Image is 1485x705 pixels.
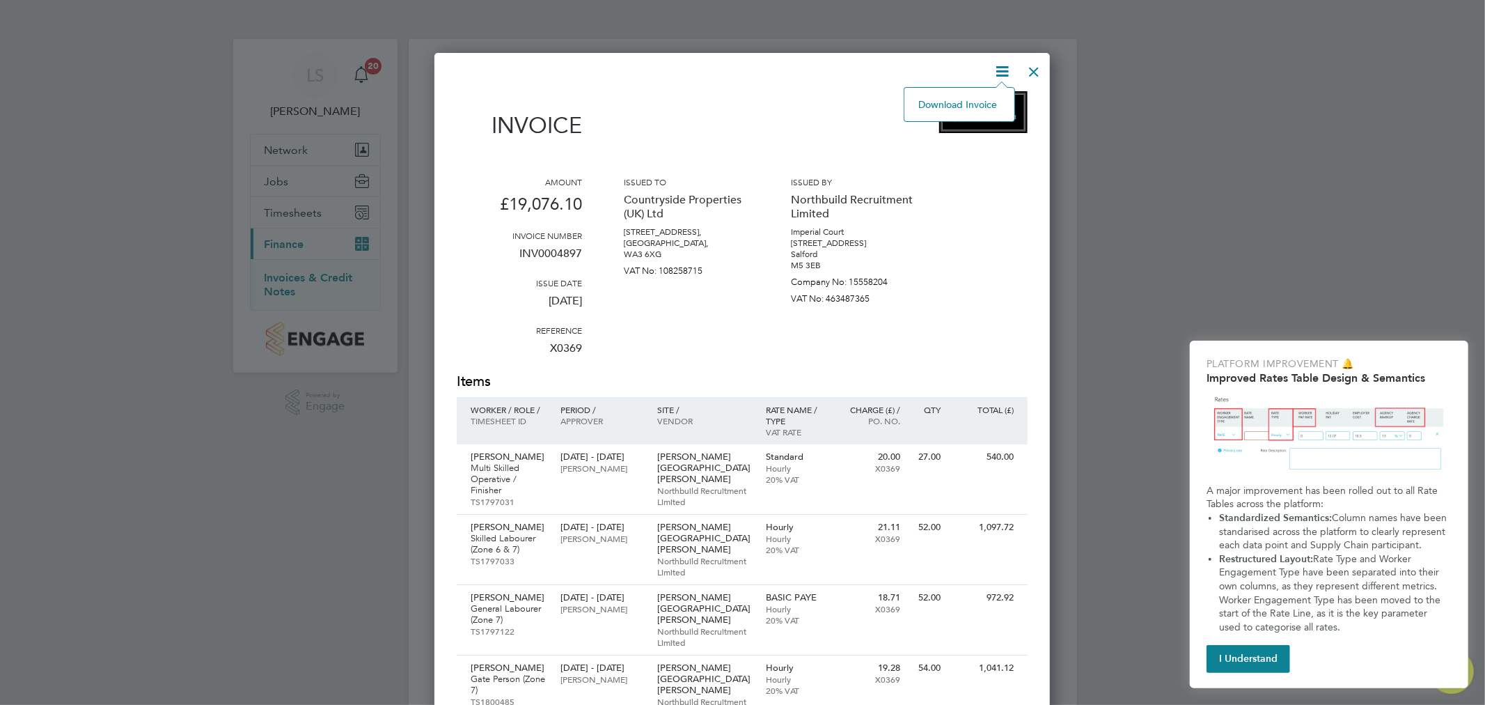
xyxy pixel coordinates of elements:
p: BASIC PAYE [766,592,826,603]
p: 1,097.72 [954,522,1014,533]
p: X0369 [840,674,901,685]
p: [PERSON_NAME][GEOGRAPHIC_DATA][PERSON_NAME] [658,451,753,485]
p: Worker / Role / [471,404,547,415]
p: [PERSON_NAME] [560,674,643,685]
h2: Items [457,372,1028,392]
p: 52.00 [915,522,941,533]
p: X0369 [840,603,901,614]
p: General Labourer (Zone 7) [471,603,547,626]
button: I Understand [1207,645,1290,673]
p: X0369 [840,533,901,544]
h2: Improved Rates Table Design & Semantics [1207,371,1452,385]
p: [DATE] - [DATE] [560,592,643,603]
img: Updated Rates Table Design & Semantics [1207,390,1452,479]
p: [PERSON_NAME] [560,463,643,474]
p: TS1797031 [471,496,547,507]
p: Approver [560,415,643,426]
p: Multi Skilled Operative / Finisher [471,463,547,496]
p: 540.00 [954,451,1014,463]
h3: Reference [457,325,582,336]
p: 972.92 [954,592,1014,603]
p: 20% VAT [766,685,826,696]
span: Rate Type and Worker Engagement Type have been separated into their own columns, as they represen... [1219,553,1443,633]
p: VAT No: 463487365 [791,288,916,304]
p: Northbuild Recruitment Limited [658,626,753,648]
p: WA3 6XG [624,249,749,260]
p: Site / [658,404,753,415]
p: INV0004897 [457,241,582,277]
p: [STREET_ADDRESS], [624,226,749,238]
h3: Issue date [457,277,582,288]
p: X0369 [840,463,901,474]
p: [DATE] - [DATE] [560,522,643,533]
p: Timesheet ID [471,415,547,426]
p: Northbuild Recruitment Limited [658,485,753,507]
p: Hourly [766,522,826,533]
p: Po. No. [840,415,901,426]
strong: Restructured Layout: [1219,553,1313,565]
p: Rate name / type [766,404,826,426]
p: [PERSON_NAME] [471,592,547,603]
p: Northbuild Recruitment Limited [658,555,753,578]
p: 20.00 [840,451,901,463]
p: Countryside Properties (UK) Ltd [624,187,749,226]
h3: Issued to [624,176,749,187]
p: 18.71 [840,592,901,603]
p: [DATE] [457,288,582,325]
h1: Invoice [457,112,582,139]
p: [PERSON_NAME] [471,522,547,533]
p: Skilled Labourer (Zone 6 & 7) [471,533,547,555]
p: [PERSON_NAME] [560,603,643,614]
p: [PERSON_NAME][GEOGRAPHIC_DATA][PERSON_NAME] [658,663,753,696]
li: Download Invoice [911,95,1007,114]
p: Imperial Court [791,226,916,238]
p: Period / [560,404,643,415]
p: X0369 [457,336,582,372]
p: 20% VAT [766,544,826,555]
p: [DATE] - [DATE] [560,663,643,674]
p: [STREET_ADDRESS] [791,238,916,249]
p: TS1797122 [471,626,547,637]
p: Hourly [766,663,826,674]
p: VAT No: 108258715 [624,260,749,277]
p: 1,041.12 [954,663,1014,674]
p: Platform Improvement 🔔 [1207,357,1452,371]
p: Hourly [766,603,826,614]
p: Total (£) [954,404,1014,415]
p: M5 3EB [791,260,916,271]
p: Charge (£) / [840,404,901,415]
p: Hourly [766,533,826,544]
p: Vendor [658,415,753,426]
p: Northbuild Recruitment Limited [791,187,916,226]
p: [PERSON_NAME][GEOGRAPHIC_DATA][PERSON_NAME] [658,592,753,626]
p: VAT rate [766,426,826,437]
h3: Amount [457,176,582,187]
p: 21.11 [840,522,901,533]
h3: Invoice number [457,230,582,241]
p: [PERSON_NAME] [560,533,643,544]
span: Column names have been standarised across the platform to clearly represent each data point and S... [1219,512,1449,551]
p: QTY [915,404,941,415]
div: Improved Rate Table Semantics [1190,341,1468,688]
p: Hourly [766,463,826,474]
p: Standard [766,451,826,463]
p: Company No: 15558204 [791,271,916,288]
p: [PERSON_NAME] [471,451,547,463]
p: [PERSON_NAME][GEOGRAPHIC_DATA][PERSON_NAME] [658,522,753,555]
p: Hourly [766,674,826,685]
p: [PERSON_NAME] [471,663,547,674]
h3: Issued by [791,176,916,187]
p: 27.00 [915,451,941,463]
p: £19,076.10 [457,187,582,230]
p: TS1797033 [471,555,547,566]
strong: Standardized Semantics: [1219,512,1332,524]
p: [GEOGRAPHIC_DATA], [624,238,749,249]
p: Gate Person (Zone 7) [471,674,547,696]
p: Salford [791,249,916,260]
p: 20% VAT [766,614,826,626]
p: 54.00 [915,663,941,674]
p: 52.00 [915,592,941,603]
p: A major improvement has been rolled out to all Rate Tables across the platform: [1207,484,1452,511]
p: [DATE] - [DATE] [560,451,643,463]
p: 19.28 [840,663,901,674]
